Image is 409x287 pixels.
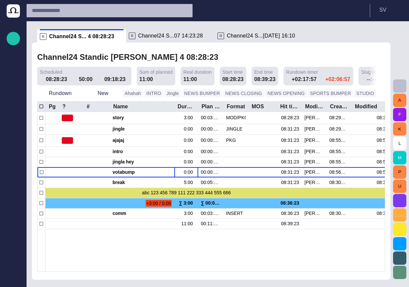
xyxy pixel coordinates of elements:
div: 08:34:19 [377,126,398,132]
button: New [86,87,120,99]
button: L [393,137,406,150]
span: Rundown timer [286,69,318,75]
span: Publishing queue KKK [9,100,17,108]
div: Stanislav Vedra (svedra) [304,159,324,165]
div: Publishing queue [7,84,20,97]
div: RChannel24 S...[DATE] 16:10 [215,29,304,43]
div: 08:56:00 [329,169,349,175]
div: intro [113,147,172,157]
div: 00:03:00:00 [201,115,221,121]
div: Duration [178,103,195,110]
img: Octopus News Room [7,4,20,18]
div: Stanislav Vedra (svedra) [304,169,324,175]
div: 00:00:00:00 [201,148,221,155]
span: +3:00 / 0:00 [146,200,172,207]
div: Stanislav Vedra (svedra) [304,137,324,143]
span: Media [9,113,17,121]
span: [URL][DOMAIN_NAME] [9,206,17,214]
span: break [113,179,172,186]
p: Publishing queue KKK [9,100,17,107]
div: JINGLE [226,126,242,132]
p: R [40,33,46,40]
div: 50:00 [79,75,96,83]
div: 08:31:23 [280,148,299,155]
span: Channel24 S... 4 08:28:23 [49,33,114,40]
div: 3:00 [184,210,196,217]
span: jingla hey [113,159,172,165]
div: Pg [49,103,56,110]
span: Social Media [9,180,17,188]
div: 5:00 [184,179,196,186]
div: 08:56:04 [377,169,398,175]
div: 08:55:48 [377,137,398,143]
div: [PERSON_NAME]'s media (playout) [7,150,20,164]
p: Rundowns [9,60,17,67]
div: Stanislav Vedra (svedra) [304,179,324,186]
div: Media [7,111,20,124]
div: Stanislav Vedra (svedra) [304,115,324,121]
div: 08:31:23 [280,137,299,143]
div: PKG [226,137,236,143]
p: R [217,33,224,39]
span: AI Assistant [9,220,17,228]
p: Media-test with filter [9,140,17,146]
div: Modified by [305,103,324,110]
span: Editorial Admin [9,193,17,201]
div: 00:00:00:00 [201,126,221,132]
div: Modified [355,103,377,110]
p: AI Assistant [9,220,17,226]
div: 08:28:23 [46,75,70,83]
span: Sum of planned [139,69,173,75]
button: Jingle [164,89,181,97]
span: Scheduled [40,69,62,75]
p: [PERSON_NAME]'s media (playout) [9,153,17,160]
div: Stanislav Vedra (svedra) [304,210,324,217]
div: MOS [252,103,264,110]
div: 08:55:50 [329,148,349,155]
p: R [129,33,135,39]
p: Social Media [9,180,17,186]
button: STUDIO [354,89,376,97]
div: Plan dur [202,103,220,110]
div: 11:00 [139,75,153,83]
h2: Channel24 Standic [PERSON_NAME] 4 08:28:23 [37,52,218,62]
div: 08:55:44 [329,137,349,143]
div: INSERT [226,210,243,217]
div: 08:36:23 [280,198,299,208]
div: jingle [113,124,172,134]
div: 08:31:23 [280,159,299,165]
button: Ahahah [123,89,143,97]
p: Octopus [9,233,17,239]
span: ajajaj [113,137,172,143]
div: Octopus [7,230,20,243]
div: # [87,103,90,110]
div: 00:05:00:00 [201,179,221,186]
button: NEWS BUMPER [182,89,222,97]
button: F [393,108,406,121]
div: Media-test with filter [7,137,20,150]
button: Rundown [37,87,83,99]
button: U [393,180,406,193]
div: Format [227,103,245,110]
div: ∑ 3:00 [179,198,196,208]
div: 00:00:00:00 [201,137,221,143]
button: SV [374,4,405,16]
span: End time [254,69,273,75]
div: Hit time [280,103,299,110]
div: 11:00 [183,75,197,83]
span: Channel24 S...[DATE] 16:10 [227,33,295,39]
div: ∑ 00:03:00:00 [201,198,221,208]
p: Editorial Admin [9,193,17,200]
button: K [393,122,406,136]
div: 00:11:00:00 [201,221,221,227]
span: comm [113,210,172,217]
span: jingle [113,126,172,132]
div: 08:39:23 [280,221,299,227]
span: My OctopusX [9,166,17,174]
div: Created [330,103,349,110]
div: 08:28:23 [222,75,244,83]
span: intro [113,148,172,155]
span: Real duration [183,69,211,75]
div: 0:00 [184,137,196,143]
span: story [113,115,172,121]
